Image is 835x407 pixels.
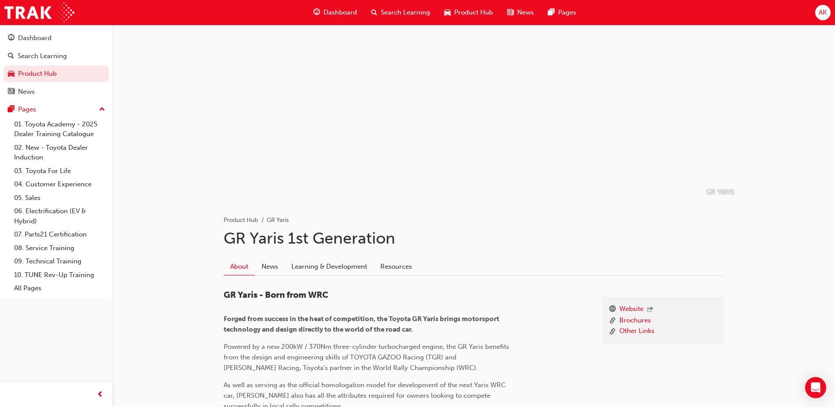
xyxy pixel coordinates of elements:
span: AK [819,7,827,18]
span: pages-icon [548,7,555,18]
span: car-icon [444,7,451,18]
a: 01. Toyota Academy - 2025 Dealer Training Catalogue [11,118,109,141]
a: Search Learning [4,48,109,64]
a: 03. Toyota For Life [11,164,109,178]
a: Website [619,304,644,315]
a: Resources [374,259,419,275]
a: 02. New - Toyota Dealer Induction [11,141,109,164]
span: up-icon [99,104,105,115]
span: search-icon [371,7,377,18]
a: pages-iconPages [541,4,583,22]
div: Search Learning [18,51,67,61]
li: GR Yaris [267,215,289,226]
span: search-icon [8,52,14,60]
a: news-iconNews [500,4,541,22]
a: Product Hub [224,216,258,224]
div: Pages [18,104,36,115]
a: guage-iconDashboard [306,4,364,22]
span: outbound-icon [647,306,653,314]
span: guage-icon [8,34,15,42]
div: Dashboard [18,33,51,43]
a: 09. Technical Training [11,255,109,268]
a: 05. Sales [11,191,109,205]
a: Learning & Development [285,259,374,275]
a: Other Links [619,326,655,337]
a: 04. Customer Experience [11,178,109,191]
span: news-icon [8,88,15,96]
span: Pages [558,7,576,18]
a: Brochures [619,315,651,326]
span: www-icon [609,304,616,315]
div: Open Intercom Messenger [805,377,826,398]
span: prev-icon [97,389,103,400]
a: car-iconProduct Hub [437,4,500,22]
a: 10. TUNE Rev-Up Training [11,268,109,282]
span: Forged from success in the heat of competition, the Toyota GR Yaris brings motorsport technology ... [224,315,500,333]
span: car-icon [8,70,15,78]
span: Search Learning [381,7,430,18]
h1: GR Yaris 1st Generation [224,229,724,248]
span: guage-icon [313,7,320,18]
a: 07. Parts21 Certification [11,228,109,241]
a: Dashboard [4,30,109,46]
img: Trak [4,3,74,22]
span: link-icon [609,326,616,337]
p: GR YARIS [706,187,734,197]
span: news-icon [507,7,514,18]
a: About [224,259,255,276]
a: All Pages [11,281,109,295]
a: 06. Electrification (EV & Hybrid) [11,204,109,228]
button: Pages [4,101,109,118]
span: Powered by a new 200kW / 370Nm three-cylinder turbocharged engine, the GR Yaris benefits from the... [224,343,511,372]
button: AK [815,5,831,20]
div: News [18,87,35,97]
a: search-iconSearch Learning [364,4,437,22]
a: 08. Service Training [11,241,109,255]
span: News [517,7,534,18]
span: GR Yaris - Born from WRC [224,290,328,300]
span: pages-icon [8,106,15,114]
span: link-icon [609,315,616,326]
span: Dashboard [324,7,357,18]
span: Product Hub [454,7,493,18]
a: News [255,259,285,275]
a: News [4,84,109,100]
a: Product Hub [4,66,109,82]
button: DashboardSearch LearningProduct HubNews [4,28,109,101]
